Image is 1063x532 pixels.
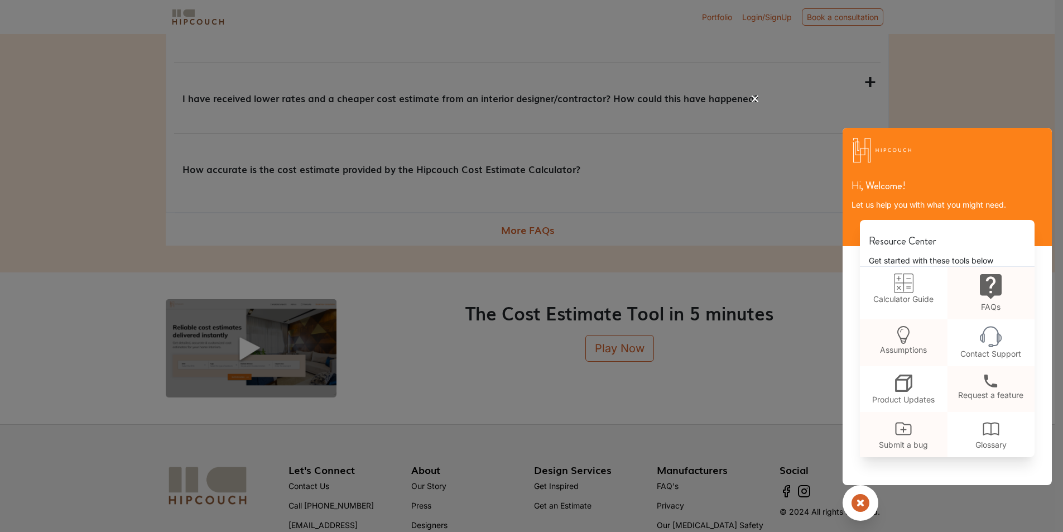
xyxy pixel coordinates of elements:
[860,366,947,412] a: Product Updates
[852,199,1043,210] p: Let us help you with what you might need.
[947,319,1035,366] a: Contact Support
[309,90,755,425] iframe: Hipcouch - Cost Estimation Tool
[947,267,1035,319] a: FAQs
[860,227,1035,248] h2: Resource Center
[860,412,947,457] a: Submit a bug
[860,255,1035,266] p: Get started with these tools below
[852,180,1043,193] h2: Hi, Welcome!
[860,319,947,362] a: Assumptions
[860,267,947,311] a: Calculator Guide
[852,135,913,165] img: logo-white.png
[947,412,1035,457] a: Glossary
[947,366,1035,408] a: Request a feature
